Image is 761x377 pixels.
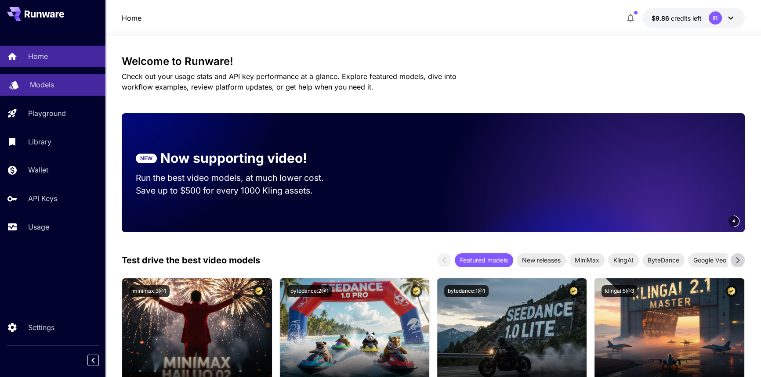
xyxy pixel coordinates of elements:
button: Certified Model – Vetted for best performance and includes a commercial license. [253,285,265,297]
p: Models [30,79,54,90]
button: Certified Model – Vetted for best performance and includes a commercial license. [410,285,422,297]
button: $9.86292IB [643,8,745,28]
p: Usage [28,222,49,232]
span: KlingAI [608,255,639,265]
button: Certified Model – Vetted for best performance and includes a commercial license. [568,285,580,297]
span: Featured models [455,255,513,265]
a: Home [122,13,141,23]
div: New releases [517,253,566,267]
p: Now supporting video! [160,148,307,168]
div: $9.86292 [652,14,702,23]
span: 4 [732,218,735,224]
span: Google Veo [688,255,732,265]
p: Save up to $500 for every 1000 Kling assets. [136,184,341,197]
button: bytedance:2@1 [287,285,332,297]
p: Home [28,51,48,61]
span: New releases [517,255,566,265]
div: Featured models [455,253,513,267]
div: Google Veo [688,253,732,267]
p: Test drive the best video models [122,254,260,267]
button: Collapse sidebar [87,355,99,366]
h3: Welcome to Runware! [122,55,744,68]
button: minimax:3@1 [129,285,170,297]
p: API Keys [28,193,57,204]
span: Check out your usage stats and API key performance at a glance. Explore featured models, dive int... [122,72,457,91]
p: NEW [140,154,152,162]
span: MiniMax [569,255,605,265]
span: $9.86 [652,14,671,22]
p: Playground [28,108,66,118]
button: Certified Model – Vetted for best performance and includes a commercial license. [725,285,737,297]
p: Library [28,136,51,147]
button: bytedance:1@1 [444,285,489,297]
div: IB [709,11,722,25]
span: credits left [671,14,702,22]
button: klingai:5@3 [602,285,638,297]
div: Collapse sidebar [94,352,105,368]
p: Settings [28,322,54,333]
div: KlingAI [608,253,639,267]
p: Run the best video models, at much lower cost. [136,172,341,184]
nav: breadcrumb [122,13,141,23]
p: Wallet [28,165,48,175]
span: ByteDance [642,255,685,265]
div: ByteDance [642,253,685,267]
div: MiniMax [569,253,605,267]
